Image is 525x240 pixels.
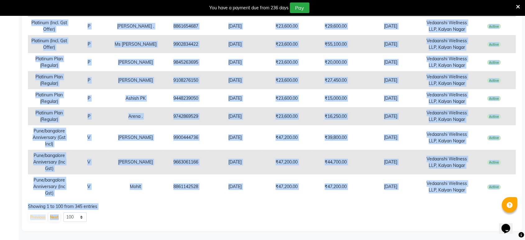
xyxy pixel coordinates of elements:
span: Active [487,185,501,190]
td: ₹47,200.00 [262,125,311,150]
td: 9663061166 [164,150,208,174]
td: [PERSON_NAME] [107,71,164,89]
td: ₹44,700.00 [311,150,360,174]
td: ₹47,200.00 [311,174,360,199]
td: 9448239050 [164,89,208,107]
td: [DATE] [208,17,262,35]
td: ₹23,600.00 [262,89,311,107]
td: Platinum (Incl. Gst Offer) [28,17,71,35]
iframe: chat widget [499,215,519,234]
td: [DATE] [360,35,421,53]
td: P [71,53,107,71]
td: ₹20,000.00 [311,53,360,71]
td: P [71,71,107,89]
span: Active [487,160,501,165]
td: [DATE] [208,53,262,71]
td: ₹29,600.00 [311,17,360,35]
td: Vedaanshi Wellness LLP, Kalyan Nagar [421,107,472,125]
td: [DATE] [208,174,262,199]
td: Pune/bangalore Anniversary (Gst Incl) [28,125,71,150]
td: [DATE] [360,107,421,125]
td: [DATE] [208,125,262,150]
td: Mohit [107,174,164,199]
td: P [71,107,107,125]
td: ₹16,250.00 [311,107,360,125]
td: ₹47,200.00 [262,174,311,199]
div: You have a payment due from 236 days [209,5,289,11]
span: Active [487,96,501,101]
td: [PERSON_NAME] [107,125,164,150]
td: [DATE] [360,125,421,150]
td: Pune/bangalore Anniversary (Inc Gst) [28,150,71,174]
button: Next [48,213,60,222]
td: ₹23,600.00 [262,17,311,35]
td: [PERSON_NAME] . [107,17,164,35]
td: V [71,125,107,150]
td: [DATE] [360,150,421,174]
td: 9900444736 [164,125,208,150]
td: P [71,89,107,107]
td: [DATE] [208,35,262,53]
span: Active [487,78,501,83]
span: Active [487,60,501,65]
td: ₹23,600.00 [262,35,311,53]
td: [PERSON_NAME] [107,150,164,174]
td: P [71,17,107,35]
td: 9108276150 [164,71,208,89]
span: Active [487,42,501,47]
td: [PERSON_NAME] [107,53,164,71]
span: Active [487,24,501,29]
td: ₹39,800.00 [311,125,360,150]
td: Platinum Plan (Regular) [28,71,71,89]
td: ₹23,600.00 [262,71,311,89]
td: V [71,150,107,174]
td: ₹27,450.00 [311,71,360,89]
td: ₹55,100.00 [311,35,360,53]
td: Vedaanshi Wellness LLP, Kalyan Nagar [421,150,472,174]
td: Pune/bangalore Anniversary (Inc Gst) [28,174,71,199]
td: Vedaanshi Wellness LLP, Kalyan Nagar [421,35,472,53]
td: Vedaanshi Wellness LLP, Kalyan Nagar [421,125,472,150]
td: Ashish PK [107,89,164,107]
td: ₹47,200.00 [262,150,311,174]
td: [DATE] [208,89,262,107]
td: Vedaanshi Wellness LLP, Kalyan Nagar [421,71,472,89]
button: Pay [290,2,309,13]
td: [DATE] [360,17,421,35]
td: Platinum Plan (Regular) [28,89,71,107]
td: [DATE] [208,71,262,89]
td: Vedaanshi Wellness LLP, Kalyan Nagar [421,174,472,199]
td: Vedaanshi Wellness LLP, Kalyan Nagar [421,17,472,35]
td: P [71,35,107,53]
td: [DATE] [360,53,421,71]
button: Previous [29,213,47,222]
td: Vedaanshi Wellness LLP, Kalyan Nagar [421,89,472,107]
td: 8861654687 [164,17,208,35]
td: Platinum (Incl. Gst Offer) [28,35,71,53]
div: Showing 1 to 100 from 345 entries [28,203,516,210]
span: Active [487,114,501,119]
td: ₹23,600.00 [262,107,311,125]
td: Ms [PERSON_NAME] [107,35,164,53]
td: Platinum Plan (Regular) [28,107,71,125]
td: [DATE] [360,89,421,107]
td: Arena . [107,107,164,125]
td: Vedaanshi Wellness LLP, Kalyan Nagar [421,53,472,71]
td: [DATE] [360,174,421,199]
td: 9845263695 [164,53,208,71]
td: V [71,174,107,199]
td: 9902834422 [164,35,208,53]
td: [DATE] [208,107,262,125]
td: ₹15,000.00 [311,89,360,107]
td: [DATE] [360,71,421,89]
td: 9742869529 [164,107,208,125]
td: Platinum Plan (Regular) [28,53,71,71]
td: ₹23,600.00 [262,53,311,71]
span: Active [487,136,501,141]
td: 8861142528 [164,174,208,199]
td: [DATE] [208,150,262,174]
